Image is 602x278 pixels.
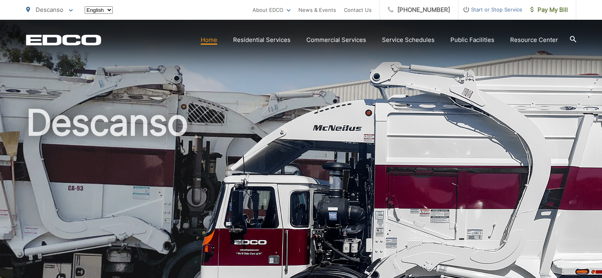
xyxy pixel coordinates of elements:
[233,35,291,45] a: Residential Services
[530,5,568,15] span: Pay My Bill
[510,35,558,45] a: Resource Center
[306,35,366,45] a: Commercial Services
[344,5,372,15] a: Contact Us
[382,35,435,45] a: Service Schedules
[201,35,217,45] a: Home
[298,5,336,15] a: News & Events
[36,6,63,13] span: Descanso
[26,34,101,45] a: EDCD logo. Return to the homepage.
[253,5,291,15] a: About EDCO
[85,6,113,14] select: Select a language
[450,35,494,45] a: Public Facilities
